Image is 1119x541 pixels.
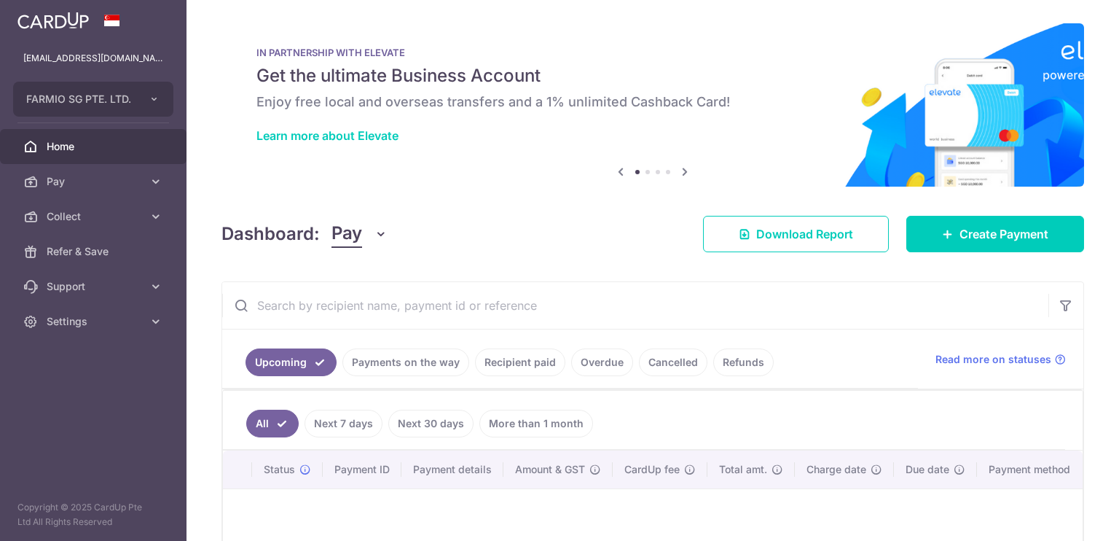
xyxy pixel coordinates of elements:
[703,216,889,252] a: Download Report
[479,410,593,437] a: More than 1 month
[221,23,1084,187] img: Renovation banner
[806,462,866,477] span: Charge date
[331,220,362,248] span: Pay
[222,282,1048,329] input: Search by recipient name, payment id or reference
[264,462,295,477] span: Status
[906,462,949,477] span: Due date
[17,12,89,29] img: CardUp
[26,92,134,106] span: FARMIO SG PTE. LTD.
[475,349,565,376] a: Recipient paid
[256,64,1049,87] h5: Get the ultimate Business Account
[515,462,585,477] span: Amount & GST
[47,174,143,189] span: Pay
[246,349,337,376] a: Upcoming
[47,244,143,259] span: Refer & Save
[256,128,398,143] a: Learn more about Elevate
[959,225,1048,243] span: Create Payment
[47,314,143,329] span: Settings
[256,93,1049,111] h6: Enjoy free local and overseas transfers and a 1% unlimited Cashback Card!
[639,349,707,376] a: Cancelled
[624,462,680,477] span: CardUp fee
[305,410,382,437] a: Next 7 days
[719,462,767,477] span: Total amt.
[47,209,143,224] span: Collect
[977,451,1088,489] th: Payment method
[246,410,299,437] a: All
[906,216,1084,252] a: Create Payment
[256,47,1049,58] p: IN PARTNERSHIP WITH ELEVATE
[935,352,1066,367] a: Read more on statuses
[571,349,633,376] a: Overdue
[401,451,503,489] th: Payment details
[342,349,469,376] a: Payments on the way
[713,349,774,376] a: Refunds
[756,225,853,243] span: Download Report
[331,220,388,248] button: Pay
[47,279,143,294] span: Support
[47,139,143,154] span: Home
[221,221,320,247] h4: Dashboard:
[323,451,401,489] th: Payment ID
[23,51,163,66] p: [EMAIL_ADDRESS][DOMAIN_NAME]
[388,410,474,437] a: Next 30 days
[935,352,1051,367] span: Read more on statuses
[13,82,173,117] button: FARMIO SG PTE. LTD.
